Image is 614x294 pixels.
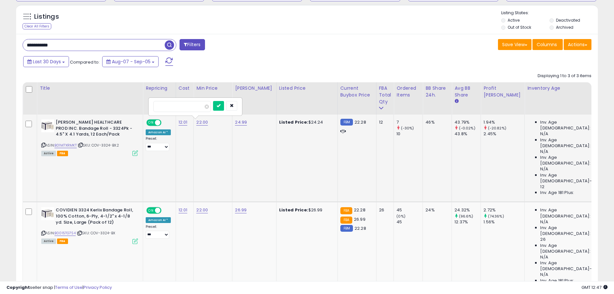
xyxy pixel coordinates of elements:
span: FBA [57,238,68,244]
span: Compared to: [70,59,100,65]
div: Listed Price [279,85,335,92]
div: Amazon AI * [146,217,171,223]
small: (96.6%) [459,214,473,219]
span: Columns [537,41,557,48]
span: 2025-10-6 12:47 GMT [581,284,608,290]
p: Listing States: [501,10,598,16]
label: Out of Stock [508,25,531,30]
div: Amazon AI * [146,129,171,135]
span: Inv. Age [DEMOGRAPHIC_DATA]: [540,225,599,237]
div: 12.37% [454,219,481,225]
div: 7 [396,119,423,125]
div: $26.99 [279,207,333,213]
div: Avg BB Share [454,85,478,98]
span: ON [147,120,155,126]
span: Inv. Age [DEMOGRAPHIC_DATA]-180: [540,260,599,272]
span: N/A [540,272,548,278]
div: Ordered Items [396,85,420,98]
div: Displaying 1 to 3 of 3 items [538,73,591,79]
a: B01M7XRMKT [54,143,77,148]
small: (0%) [396,214,405,219]
a: 12.01 [179,119,188,126]
img: 4157fyNmLuL._SL40_.jpg [41,119,54,132]
div: Preset: [146,225,171,239]
div: 10 [396,131,423,137]
small: FBA [340,207,352,214]
div: 2.72% [483,207,524,213]
small: (-0.02%) [459,126,475,131]
span: | SKU: COV-3324-BX [77,230,115,236]
span: 22.28 [354,207,365,213]
span: Last 30 Days [33,58,61,65]
div: $24.24 [279,119,333,125]
b: [PERSON_NAME] HEALTHCARE PROD INC. Bandage Roll - 3324Pk - 4.5" X 4.1 Yards, 12 Each/Pack [56,119,134,139]
div: Title [40,85,140,92]
a: 26.99 [235,207,247,213]
small: (74.36%) [488,214,504,219]
small: Avg BB Share. [454,98,458,104]
a: 22.00 [196,207,208,213]
span: Inv. Age [DEMOGRAPHIC_DATA]: [540,243,599,254]
a: 24.99 [235,119,247,126]
div: 1.56% [483,219,524,225]
div: Repricing [146,85,173,92]
a: B0015TG7S4 [54,230,76,236]
button: Aug-07 - Sep-05 [102,56,159,67]
button: Columns [532,39,563,50]
div: ASIN: [41,119,138,155]
span: OFF [161,208,171,213]
span: ON [147,208,155,213]
span: OFF [161,120,171,126]
div: 1.94% [483,119,524,125]
span: N/A [540,131,548,137]
b: Listed Price: [279,119,308,125]
span: 26.99 [354,216,365,222]
div: 45 [396,219,423,225]
a: 12.01 [179,207,188,213]
span: All listings currently available for purchase on Amazon [41,238,56,244]
div: FBA Total Qty [379,85,391,105]
label: Deactivated [556,17,580,23]
div: Cost [179,85,191,92]
div: 2.45% [483,131,524,137]
span: Inv. Age 181 Plus: [540,190,574,196]
span: Inv. Age 181 Plus: [540,278,574,284]
small: FBM [340,119,353,126]
b: Listed Price: [279,207,308,213]
small: FBA [340,217,352,224]
strong: Copyright [6,284,30,290]
span: | SKU: COV-3324-BX.2 [78,143,119,148]
span: Inv. Age [DEMOGRAPHIC_DATA]: [540,119,599,131]
div: 12 [379,119,389,125]
button: Last 30 Days [23,56,69,67]
span: N/A [540,219,548,225]
a: Privacy Policy [83,284,112,290]
div: 45 [396,207,423,213]
span: N/A [540,149,548,155]
span: N/A [540,254,548,260]
span: Aug-07 - Sep-05 [112,58,151,65]
div: Preset: [146,137,171,151]
label: Archived [556,25,573,30]
div: 26 [379,207,389,213]
div: Clear All Filters [23,23,51,29]
div: Profit [PERSON_NAME] [483,85,522,98]
div: 24.32% [454,207,481,213]
span: Inv. Age [DEMOGRAPHIC_DATA]-180: [540,172,599,184]
small: (-30%) [401,126,414,131]
div: Inventory Age [527,85,601,92]
button: Save View [498,39,531,50]
div: Current Buybox Price [340,85,374,98]
div: 46% [425,119,447,125]
span: N/A [540,166,548,172]
div: Min Price [196,85,229,92]
small: FBM [340,225,353,232]
img: 41qCxw8hs1L._SL40_.jpg [41,207,54,220]
div: seller snap | | [6,285,112,291]
small: (-20.82%) [488,126,506,131]
span: FBA [57,151,68,156]
div: 43.8% [454,131,481,137]
span: 22.28 [355,225,366,231]
span: All listings currently available for purchase on Amazon [41,151,56,156]
div: [PERSON_NAME] [235,85,273,92]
